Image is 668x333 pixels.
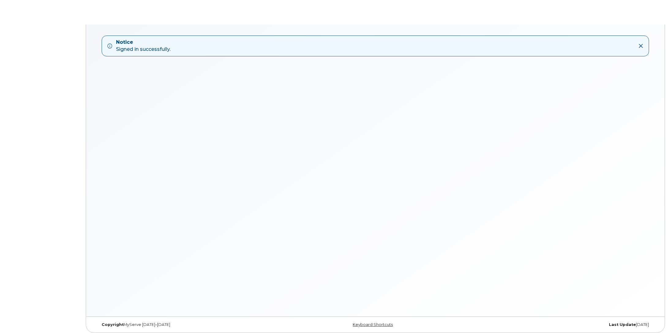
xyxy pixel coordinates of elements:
[102,322,124,327] strong: Copyright
[97,322,283,327] div: MyServe [DATE]–[DATE]
[468,322,654,327] div: [DATE]
[609,322,636,327] strong: Last Update
[116,39,171,46] strong: Notice
[116,39,171,53] div: Signed in successfully.
[353,322,393,327] a: Keyboard Shortcuts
